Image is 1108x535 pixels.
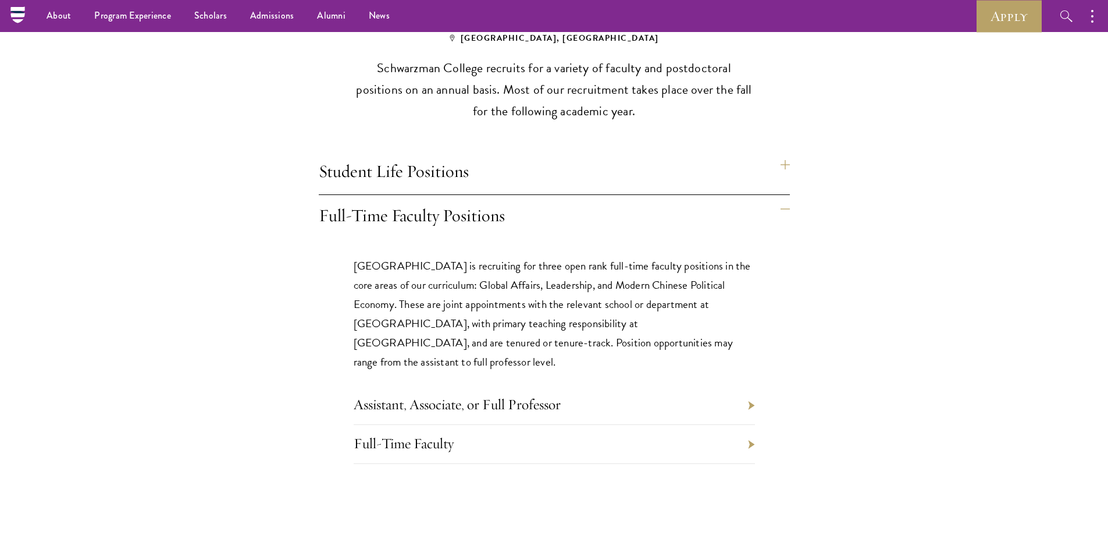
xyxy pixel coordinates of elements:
a: Assistant, Associate, or Full Professor [354,395,561,413]
span: [GEOGRAPHIC_DATA], [GEOGRAPHIC_DATA] [450,32,659,44]
p: [GEOGRAPHIC_DATA] is recruiting for three open rank full-time faculty positions in the core areas... [354,256,755,371]
h4: Student Life Positions [319,151,790,194]
p: Schwarzman College recruits for a variety of faculty and postdoctoral positions on an annual basi... [354,57,755,122]
a: Full-Time Faculty [354,434,454,452]
h4: Full-Time Faculty Positions [319,195,790,239]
